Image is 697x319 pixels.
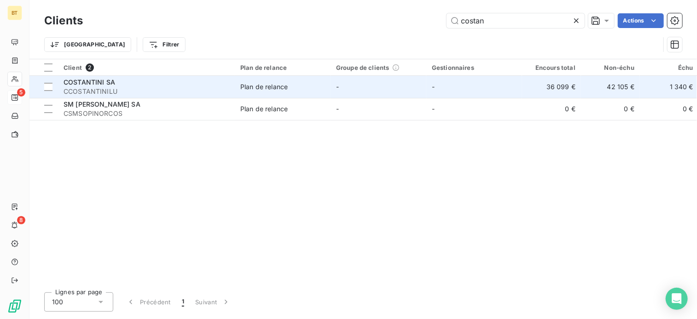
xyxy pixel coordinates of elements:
td: 0 € [581,98,640,120]
div: Non-échu [587,64,634,71]
td: 0 € [522,98,581,120]
img: Logo LeanPay [7,299,22,313]
span: 8 [17,216,25,224]
span: - [336,83,339,91]
span: Groupe de clients [336,64,389,71]
span: - [432,105,435,113]
div: Open Intercom Messenger [666,288,688,310]
button: Actions [618,13,664,28]
button: Filtrer [143,37,185,52]
span: 2 [86,63,94,72]
button: [GEOGRAPHIC_DATA] [44,37,131,52]
input: Rechercher [447,13,585,28]
span: 5 [17,88,25,97]
td: 42 105 € [581,76,640,98]
span: CCOSTANTINILU [64,87,229,96]
div: Gestionnaires [432,64,517,71]
div: BT [7,6,22,20]
button: Suivant [190,292,236,312]
button: Précédent [121,292,176,312]
button: 1 [176,292,190,312]
span: Client [64,64,82,71]
h3: Clients [44,12,83,29]
div: Encours total [528,64,575,71]
div: Plan de relance [240,82,288,91]
span: SM [PERSON_NAME] SA [64,100,140,108]
span: CSMSOPINORCOS [64,109,229,118]
span: 1 [182,297,184,307]
div: Plan de relance [240,104,288,114]
span: COSTANTINI SA [64,78,115,86]
div: Échu [645,64,693,71]
span: 100 [52,297,63,307]
span: - [336,105,339,113]
span: - [432,83,435,91]
td: 36 099 € [522,76,581,98]
div: Plan de relance [240,64,325,71]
